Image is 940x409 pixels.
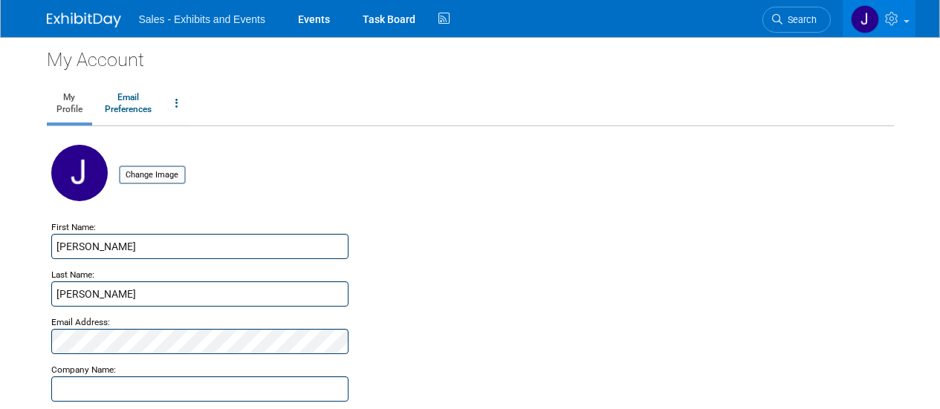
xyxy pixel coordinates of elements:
span: Search [782,14,817,25]
div: My Account [47,37,894,73]
small: Company Name: [51,364,116,375]
span: Sales - Exhibits and Events [139,13,265,25]
small: Last Name: [51,269,94,280]
a: Search [762,7,831,33]
img: J.jpg [51,145,108,201]
small: First Name: [51,222,96,232]
a: EmailPreferences [95,85,161,122]
a: MyProfile [47,85,92,122]
small: Email Address: [51,317,110,327]
img: ExhibitDay [47,13,121,27]
img: Jen Bishop [851,5,879,33]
